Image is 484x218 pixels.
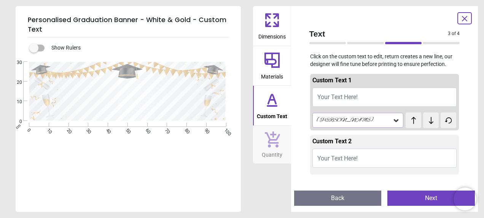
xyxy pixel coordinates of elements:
[8,119,22,125] span: 0
[253,86,291,125] button: Custom Text
[316,117,393,123] div: [PERSON_NAME]
[448,30,460,37] span: 3 of 4
[317,155,358,162] span: Your Text Here!
[387,191,475,206] button: Next
[262,147,282,159] span: Quantity
[312,88,457,107] button: Your Text Here!
[317,93,358,101] span: Your Text Here!
[8,59,22,66] span: 30
[257,109,287,120] span: Custom Text
[253,46,291,86] button: Materials
[303,53,466,68] p: Click on the custom text to edit, return creates a new line, our designer will fine tune before p...
[312,77,352,84] span: Custom Text 1
[312,149,457,168] button: Your Text Here!
[8,79,22,86] span: 20
[454,188,476,210] iframe: Brevo live chat
[34,43,241,53] div: Show Rulers
[294,191,382,206] button: Back
[261,69,283,81] span: Materials
[28,12,229,37] h5: Personalised Graduation Banner - White & Gold - Custom Text
[312,138,352,145] span: Custom Text 2
[8,99,22,105] span: 10
[15,123,22,130] span: cm
[309,28,448,39] span: Text
[253,126,291,164] button: Quantity
[258,29,286,41] span: Dimensions
[253,6,291,46] button: Dimensions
